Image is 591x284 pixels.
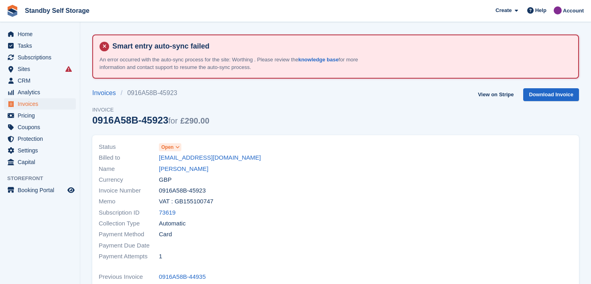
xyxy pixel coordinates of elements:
[496,6,512,14] span: Create
[159,272,206,282] a: 0916A58B-44935
[99,219,159,228] span: Collection Type
[18,87,66,98] span: Analytics
[18,185,66,196] span: Booking Portal
[18,156,66,168] span: Capital
[4,156,76,168] a: menu
[159,164,208,174] a: [PERSON_NAME]
[99,164,159,174] span: Name
[18,133,66,144] span: Protection
[159,186,206,195] span: 0916A58B-45923
[18,110,66,121] span: Pricing
[159,142,181,152] a: Open
[159,153,261,162] a: [EMAIL_ADDRESS][DOMAIN_NAME]
[181,116,209,125] span: £290.00
[159,219,186,228] span: Automatic
[22,4,93,17] a: Standby Self Storage
[99,175,159,185] span: Currency
[18,63,66,75] span: Sites
[99,153,159,162] span: Billed to
[523,88,579,101] a: Download Invoice
[159,175,172,185] span: GBP
[159,208,176,217] a: 73619
[4,110,76,121] a: menu
[18,52,66,63] span: Subscriptions
[99,272,159,282] span: Previous Invoice
[4,133,76,144] a: menu
[4,87,76,98] a: menu
[65,66,72,72] i: Smart entry sync failures have occurred
[99,142,159,152] span: Status
[99,197,159,206] span: Memo
[4,28,76,40] a: menu
[100,56,380,71] p: An error occurred with the auto-sync process for the site: Worthing . Please review the for more ...
[535,6,546,14] span: Help
[18,122,66,133] span: Coupons
[4,40,76,51] a: menu
[4,75,76,86] a: menu
[159,230,172,239] span: Card
[99,208,159,217] span: Subscription ID
[92,106,209,114] span: Invoice
[18,28,66,40] span: Home
[475,88,517,101] a: View on Stripe
[92,88,121,98] a: Invoices
[298,57,338,63] a: knowledge base
[99,241,159,250] span: Payment Due Date
[554,6,562,14] img: Sue Ford
[7,174,80,183] span: Storefront
[18,145,66,156] span: Settings
[99,252,159,261] span: Payment Attempts
[6,5,18,17] img: stora-icon-8386f47178a22dfd0bd8f6a31ec36ba5ce8667c1dd55bd0f319d3a0aa187defe.svg
[159,197,213,206] span: VAT : GB155100747
[4,63,76,75] a: menu
[92,115,209,126] div: 0916A58B-45923
[18,98,66,110] span: Invoices
[4,52,76,63] a: menu
[66,185,76,195] a: Preview store
[159,252,162,261] span: 1
[168,116,177,125] span: for
[99,230,159,239] span: Payment Method
[18,75,66,86] span: CRM
[18,40,66,51] span: Tasks
[161,144,174,151] span: Open
[4,185,76,196] a: menu
[4,98,76,110] a: menu
[4,145,76,156] a: menu
[92,88,209,98] nav: breadcrumbs
[99,186,159,195] span: Invoice Number
[563,7,584,15] span: Account
[109,42,572,51] h4: Smart entry auto-sync failed
[4,122,76,133] a: menu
